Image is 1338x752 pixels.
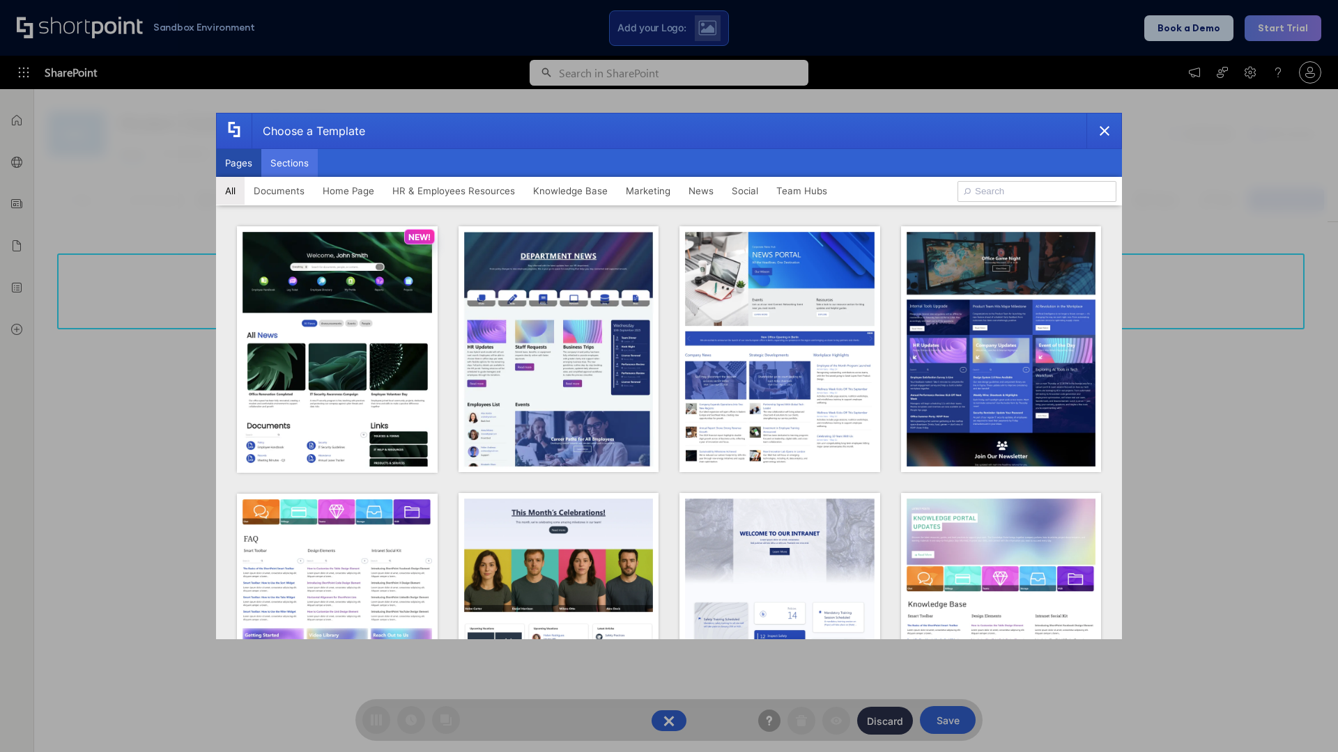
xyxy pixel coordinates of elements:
[216,149,261,177] button: Pages
[408,232,431,242] p: NEW!
[1268,685,1338,752] iframe: Chat Widget
[261,149,318,177] button: Sections
[767,177,836,205] button: Team Hubs
[617,177,679,205] button: Marketing
[216,177,245,205] button: All
[245,177,314,205] button: Documents
[216,113,1122,639] div: template selector
[314,177,383,205] button: Home Page
[524,177,617,205] button: Knowledge Base
[383,177,524,205] button: HR & Employees Resources
[679,177,723,205] button: News
[252,113,365,148] div: Choose a Template
[958,181,1116,202] input: Search
[723,177,767,205] button: Social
